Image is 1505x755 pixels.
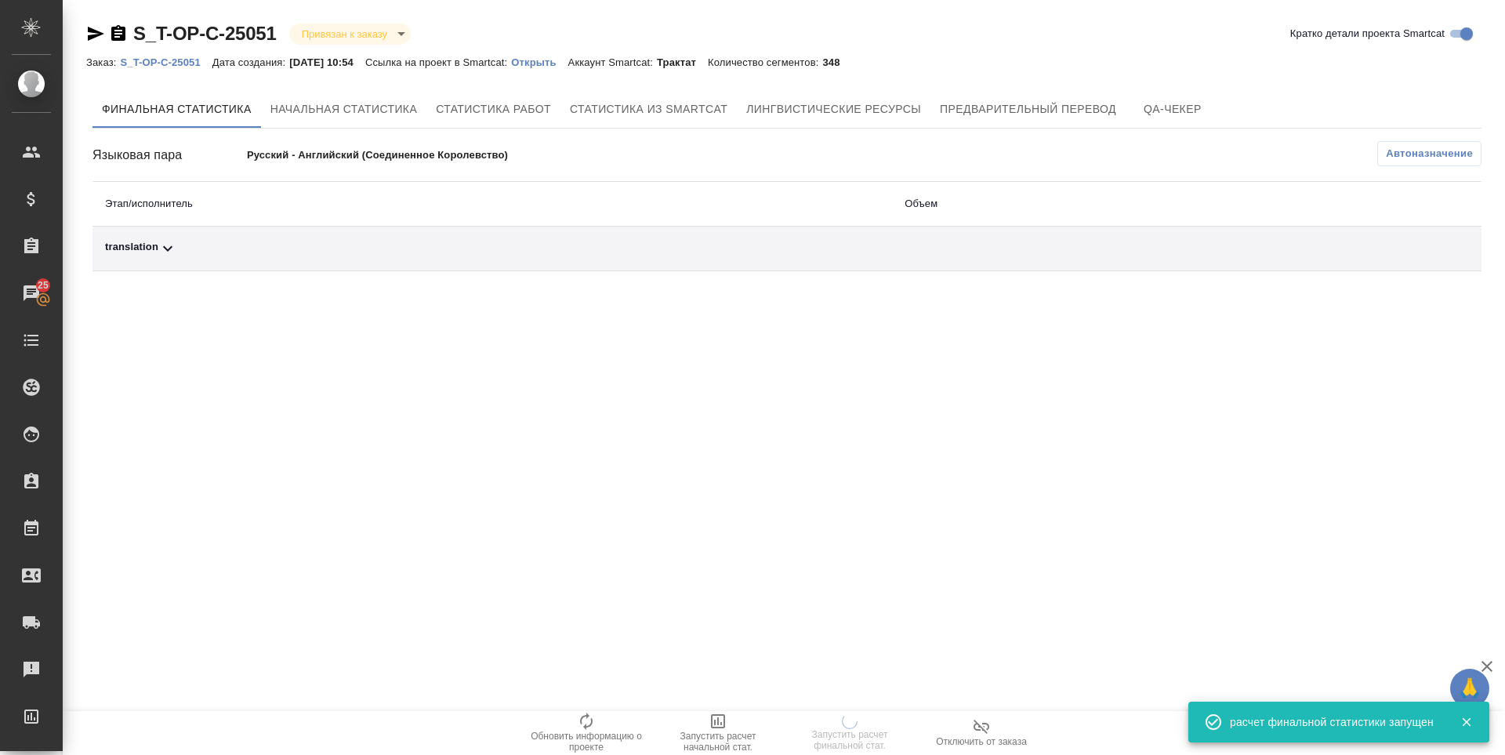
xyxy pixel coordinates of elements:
[940,100,1116,119] span: Предварительный перевод
[657,56,708,68] p: Трактат
[4,274,59,313] a: 25
[120,56,212,68] p: S_T-OP-C-25051
[1386,146,1473,162] span: Автоназначение
[247,147,556,163] p: Русский - Английский (Соединенное Королевство)
[1450,669,1489,708] button: 🙏
[92,182,892,227] th: Этап/исполнитель
[1377,141,1481,166] button: Автоназначение
[212,56,289,68] p: Дата создания:
[746,100,921,119] span: Лингвистические ресурсы
[511,55,568,68] a: Открыть
[86,56,120,68] p: Заказ:
[105,239,879,258] div: Toggle Row Expanded
[1450,715,1482,729] button: Закрыть
[102,100,252,119] span: Финальная статистика
[289,24,411,45] div: Привязан к заказу
[708,56,822,68] p: Количество сегментов:
[1456,672,1483,705] span: 🙏
[270,100,418,119] span: Начальная статистика
[120,55,212,68] a: S_T-OP-C-25051
[570,100,727,119] span: Статистика из Smartcat
[28,278,58,293] span: 25
[892,182,1304,227] th: Объем
[289,56,365,68] p: [DATE] 10:54
[436,100,551,119] span: Статистика работ
[1230,714,1437,730] div: расчет финальной статистики запущен
[297,27,392,41] button: Привязан к заказу
[133,23,277,44] a: S_T-OP-C-25051
[86,24,105,43] button: Скопировать ссылку для ЯМессенджера
[1290,26,1445,42] span: Кратко детали проекта Smartcat
[822,56,851,68] p: 348
[511,56,568,68] p: Открыть
[1135,100,1210,119] span: QA-чекер
[109,24,128,43] button: Скопировать ссылку
[568,56,657,68] p: Аккаунт Smartcat:
[92,146,247,165] div: Языковая пара
[365,56,511,68] p: Ссылка на проект в Smartcat:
